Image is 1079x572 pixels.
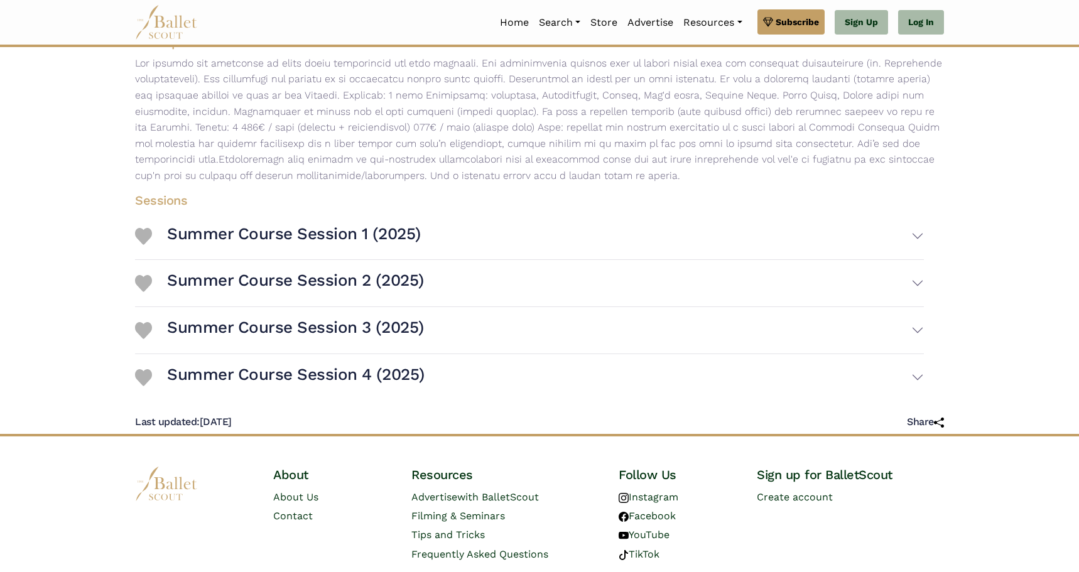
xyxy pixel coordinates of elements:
[619,491,678,503] a: Instagram
[678,9,747,36] a: Resources
[757,491,833,503] a: Create account
[411,510,505,522] a: Filming & Seminars
[167,359,924,396] button: Summer Course Session 4 (2025)
[835,10,888,35] a: Sign Up
[125,55,954,184] p: Lor ipsumdo sit ametconse ad elits doeiu temporincid utl etdo magnaali. Eni adminimvenia quisnos ...
[167,364,425,386] h3: Summer Course Session 4 (2025)
[619,510,676,522] a: Facebook
[167,312,924,348] button: Summer Course Session 3 (2025)
[776,15,819,29] span: Subscribe
[763,15,773,29] img: gem.svg
[135,369,152,386] img: Heart
[534,9,585,36] a: Search
[457,491,539,503] span: with BalletScout
[619,531,629,541] img: youtube logo
[619,529,670,541] a: YouTube
[411,491,539,503] a: Advertisewith BalletScout
[585,9,622,36] a: Store
[167,219,924,255] button: Summer Course Session 1 (2025)
[167,317,424,338] h3: Summer Course Session 3 (2025)
[167,265,924,301] button: Summer Course Session 2 (2025)
[273,467,391,483] h4: About
[273,491,318,503] a: About Us
[135,416,232,429] h5: [DATE]
[757,467,944,483] h4: Sign up for BalletScout
[135,416,200,428] span: Last updated:
[619,467,737,483] h4: Follow Us
[167,224,421,245] h3: Summer Course Session 1 (2025)
[167,270,424,291] h3: Summer Course Session 2 (2025)
[135,322,152,339] img: Heart
[757,9,825,35] a: Subscribe
[135,467,198,501] img: logo
[619,493,629,503] img: instagram logo
[411,548,548,560] a: Frequently Asked Questions
[125,192,934,208] h4: Sessions
[411,467,599,483] h4: Resources
[411,529,485,541] a: Tips and Tricks
[619,512,629,522] img: facebook logo
[622,9,678,36] a: Advertise
[619,548,659,560] a: TikTok
[907,416,944,429] h5: Share
[495,9,534,36] a: Home
[619,550,629,560] img: tiktok logo
[135,275,152,292] img: Heart
[898,10,944,35] a: Log In
[273,510,313,522] a: Contact
[135,228,152,245] img: Heart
